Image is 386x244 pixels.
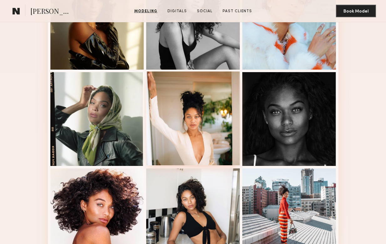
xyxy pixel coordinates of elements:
a: Past Clients [220,8,255,14]
a: Modeling [132,8,160,14]
a: Book Model [336,8,376,13]
a: Social [194,8,215,14]
a: Digitals [165,8,189,14]
button: Book Model [336,5,376,17]
span: [PERSON_NAME] [30,6,74,17]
